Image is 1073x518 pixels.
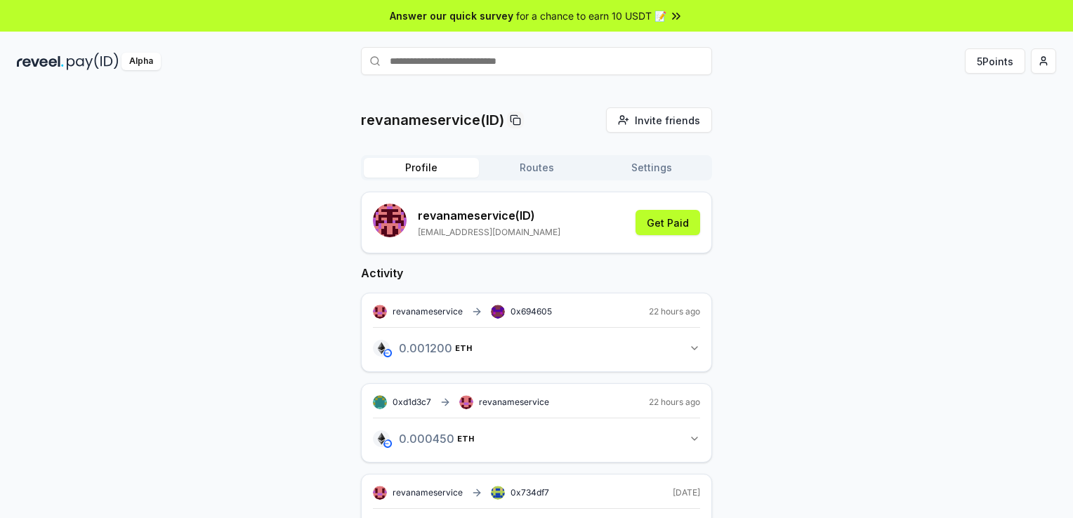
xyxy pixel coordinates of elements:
[383,349,392,357] img: base-network.png
[594,158,709,178] button: Settings
[511,306,552,317] span: 0x694605
[393,306,463,317] span: revanameservice
[636,210,700,235] button: Get Paid
[418,207,560,224] p: revanameservice (ID)
[373,340,390,357] img: logo.png
[361,265,712,281] h2: Activity
[364,158,479,178] button: Profile
[373,427,700,451] button: 0.000450ETH
[390,8,513,23] span: Answer our quick survey
[121,53,161,70] div: Alpha
[673,487,700,498] span: [DATE]
[479,158,594,178] button: Routes
[649,306,700,317] span: 22 hours ago
[383,439,392,448] img: base-network.png
[361,110,504,130] p: revanameservice(ID)
[965,48,1025,74] button: 5Points
[516,8,666,23] span: for a chance to earn 10 USDT 📝
[635,113,700,128] span: Invite friends
[373,336,700,360] button: 0.001200ETH
[393,487,463,498] span: revanameservice
[67,53,119,70] img: pay_id
[373,430,390,447] img: logo.png
[393,397,431,407] span: 0xd1d3c7
[606,107,712,133] button: Invite friends
[649,397,700,408] span: 22 hours ago
[511,487,549,498] span: 0x734df7
[479,397,549,408] span: revanameservice
[418,227,560,238] p: [EMAIL_ADDRESS][DOMAIN_NAME]
[17,53,64,70] img: reveel_dark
